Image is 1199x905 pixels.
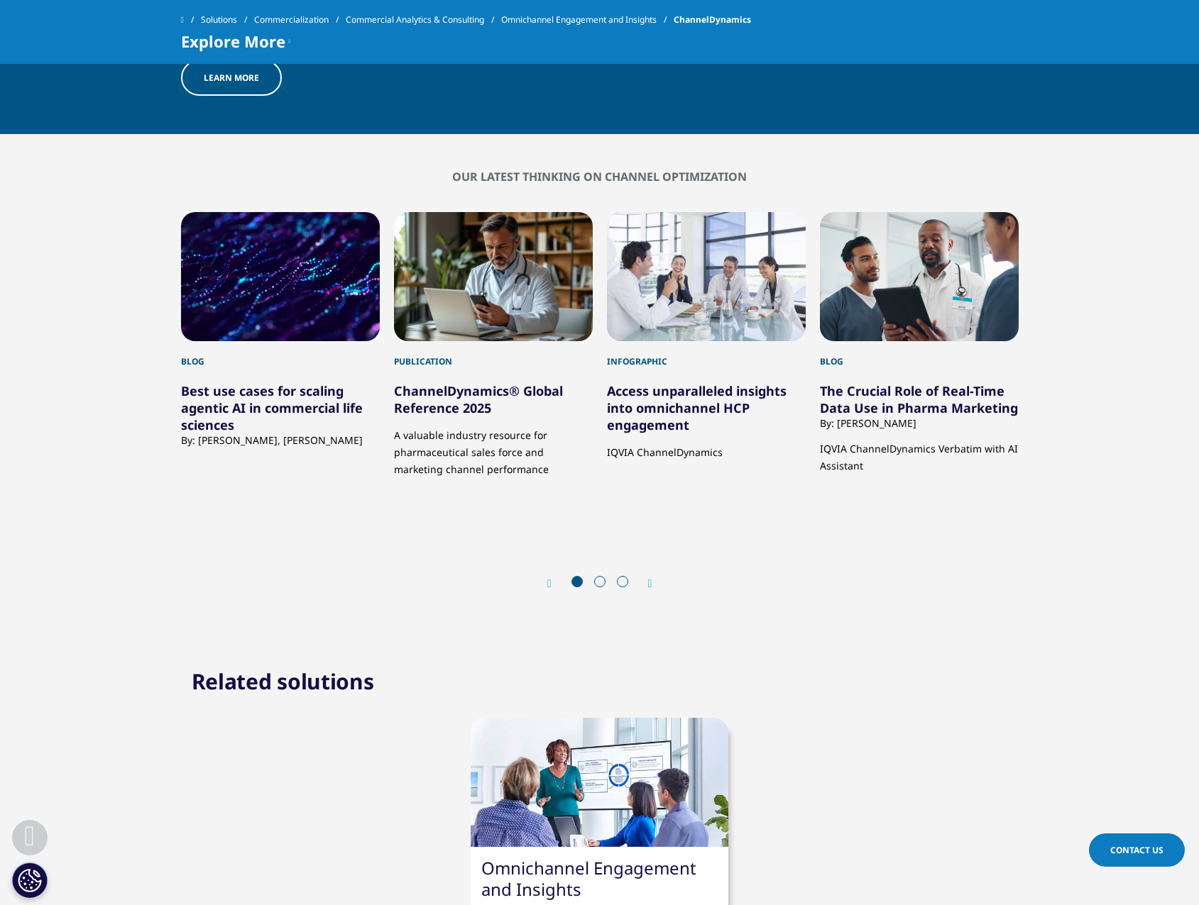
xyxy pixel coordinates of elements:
div: Next slide [634,577,652,590]
div: 1 / 11 [181,212,380,512]
a: Best use cases for scaling agentic AI in commercial life sciences [181,382,363,433]
a: Omnichannel Engagement and Insights [501,7,674,33]
a: Omnichannel Engagement and Insights [481,856,696,901]
span: Contact Us [1110,844,1164,856]
button: Cookies Settings [12,862,48,898]
h2: Our latest thinking on channel optimization [181,170,1019,184]
div: 4 / 11 [820,212,1019,512]
span: ChannelDynamics [674,7,751,33]
a: Solutions [201,7,254,33]
div: Infographic [607,341,806,368]
h2: Related solutions [192,667,374,696]
div: 3 / 11 [607,212,806,512]
div: Previous slide [547,577,566,590]
a: Access unparalleled insights into omnichannel HCP engagement [607,382,787,433]
span: Learn more [204,72,259,84]
div: Blog [820,341,1019,368]
a: Contact Us [1089,833,1185,867]
div: 2 / 11 [394,212,593,512]
a: The Crucial Role of Real-Time Data Use in Pharma Marketing [820,382,1018,416]
p: IQVIA ChannelDynamics [607,433,806,461]
a: Commercialization [254,7,346,33]
div: By: [PERSON_NAME] [820,416,1019,430]
a: ChannelDynamics® Global Reference 2025 [394,382,563,416]
a: Learn more [181,60,282,96]
p: A valuable industry resource for pharmaceutical sales force and marketing channel performance [394,416,593,478]
div: By: [PERSON_NAME], [PERSON_NAME] [181,433,380,447]
div: Publication [394,341,593,368]
a: Commercial Analytics & Consulting [346,7,501,33]
span: Explore More [181,33,285,50]
p: IQVIA ChannelDynamics Verbatim with AI Assistant [820,430,1019,474]
div: Blog [181,341,380,368]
